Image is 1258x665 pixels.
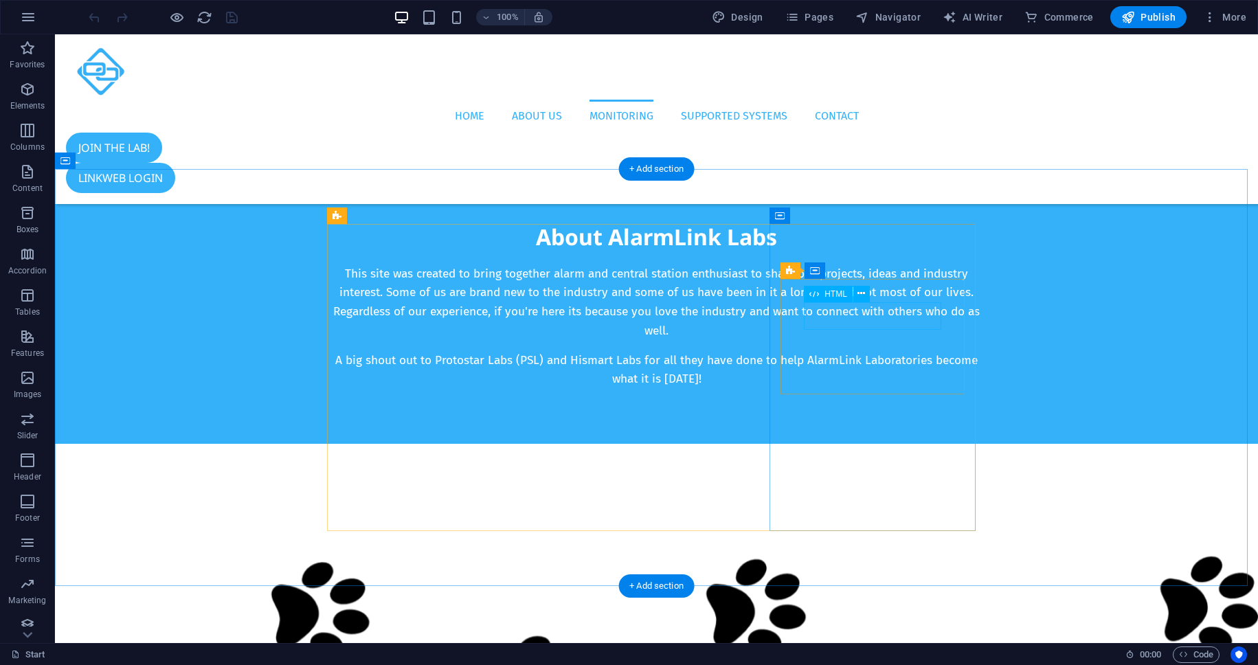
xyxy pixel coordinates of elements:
span: Publish [1121,10,1176,24]
span: Design [712,10,763,24]
p: Marketing [8,595,46,606]
p: Columns [10,142,45,153]
div: + Add section [618,157,695,181]
span: : [1149,649,1152,660]
button: Code [1173,646,1220,663]
p: Features [11,348,44,359]
button: reload [196,9,212,25]
p: Slider [17,430,38,441]
button: Commerce [1019,6,1099,28]
p: Footer [15,512,40,523]
button: Navigator [850,6,926,28]
p: Boxes [16,224,39,235]
span: Navigator [855,10,921,24]
button: AI Writer [937,6,1008,28]
a: Click to cancel selection. Double-click to open Pages [11,646,45,663]
button: Pages [780,6,839,28]
h6: Session time [1125,646,1162,663]
p: Favorites [10,59,45,70]
span: AI Writer [943,10,1002,24]
span: HTML [824,290,847,298]
button: Publish [1110,6,1187,28]
button: Click here to leave preview mode and continue editing [168,9,185,25]
button: More [1198,6,1252,28]
h6: 100% [497,9,519,25]
button: Design [706,6,769,28]
p: Content [12,183,43,194]
i: On resize automatically adjust zoom level to fit chosen device. [532,11,545,23]
p: Forms [15,554,40,565]
p: Elements [10,100,45,111]
i: Reload page [196,10,212,25]
span: Commerce [1024,10,1094,24]
button: 100% [476,9,525,25]
div: + Add section [618,574,695,598]
span: Pages [785,10,833,24]
p: Accordion [8,265,47,276]
div: Design (Ctrl+Alt+Y) [706,6,769,28]
p: Images [14,389,42,400]
span: More [1203,10,1246,24]
p: Tables [15,306,40,317]
span: Code [1179,646,1213,663]
span: 00 00 [1140,646,1161,663]
p: Header [14,471,41,482]
button: Usercentrics [1231,646,1247,663]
